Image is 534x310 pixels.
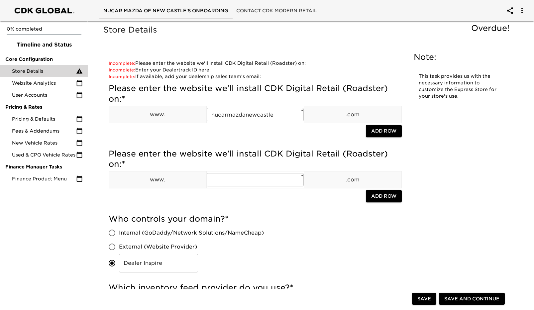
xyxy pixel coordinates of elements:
[109,282,402,293] h5: Which inventory feed provider do you use?
[12,152,76,158] span: Used & CPO Vehicle Rates
[12,140,76,146] span: New Vehicle Rates
[371,127,396,135] span: Add Row
[439,293,505,305] button: Save and Continue
[103,7,228,15] span: Nucar Mazda of New Castle's Onboarding
[419,73,498,100] p: This task provides us with the necessary information to customize the Express Store for your stor...
[444,295,499,303] span: Save and Continue
[366,190,402,202] button: Add Row
[109,83,402,104] h5: Please enter the website we'll install CDK Digital Retail (Roadster) on:
[5,104,83,110] span: Pricing & Rates
[12,92,76,98] span: User Accounts
[119,243,197,251] span: External (Website Provider)
[12,175,76,182] span: Finance Product Menu
[109,67,135,72] span: Incomplete:
[304,176,401,184] p: .com
[109,67,211,72] a: Enter your Dealertrack ID here:
[412,293,436,305] button: Save
[502,3,518,19] button: account of current user
[371,192,396,200] span: Add Row
[471,23,509,33] span: Overdue!
[12,128,76,134] span: Fees & Addendums
[12,68,76,74] span: Store Details
[119,229,264,237] span: Internal (GoDaddy/Network Solutions/NameCheap)
[119,254,198,272] input: Other
[414,52,503,62] h5: Note:
[109,149,402,170] h5: Please enter the website we'll install CDK Digital Retail (Roadster) on:
[12,80,76,86] span: Website Analytics
[366,125,402,137] button: Add Row
[417,295,431,303] span: Save
[7,26,81,32] p: 0% completed
[109,176,206,184] p: www.
[109,74,261,79] a: If available, add your dealership sales team's email:
[103,25,513,35] h5: Store Details
[5,41,83,49] span: Timeline and Status
[236,7,317,15] span: Contact CDK Modern Retail
[109,60,306,66] a: Please enter the website we'll install CDK Digital Retail (Roadster) on:
[5,163,83,170] span: Finance Manager Tasks
[12,116,76,122] span: Pricing & Defaults
[304,111,401,119] p: .com
[514,3,530,19] button: account of current user
[109,61,135,66] span: Incomplete:
[109,111,206,119] p: www.
[5,56,83,62] span: Core Configuration
[109,74,135,79] span: Incomplete:
[109,214,402,224] h5: Who controls your domain?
